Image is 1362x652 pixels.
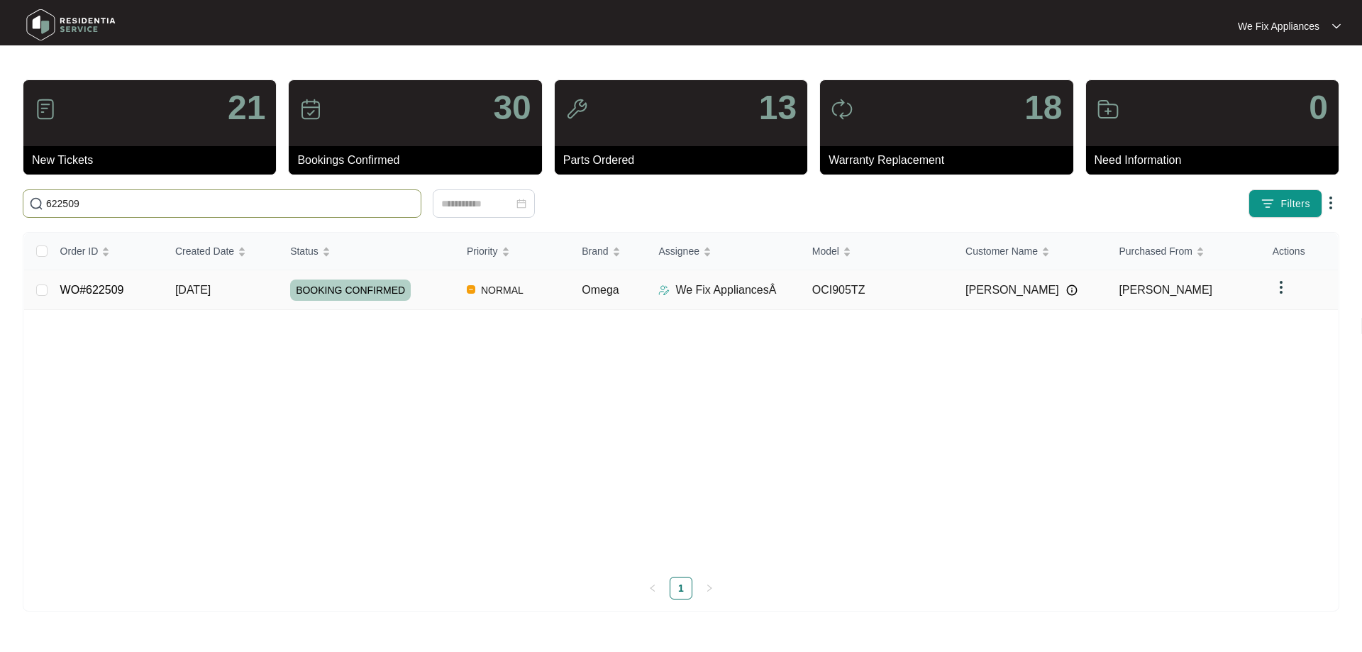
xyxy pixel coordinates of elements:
th: Created Date [164,233,279,270]
img: Assigner Icon [658,284,670,296]
span: Filters [1280,197,1310,211]
img: search-icon [29,197,43,211]
span: right [705,584,714,592]
span: Brand [582,243,608,259]
span: Created Date [175,243,234,259]
img: Vercel Logo [467,285,475,294]
th: Order ID [49,233,164,270]
span: Omega [582,284,619,296]
img: icon [299,98,322,121]
td: OCI905TZ [801,270,954,310]
a: 1 [670,578,692,599]
p: We Fix Appliances [1238,19,1319,33]
li: Next Page [698,577,721,599]
span: NORMAL [475,282,529,299]
th: Assignee [647,233,800,270]
img: dropdown arrow [1332,23,1341,30]
button: right [698,577,721,599]
a: WO#622509 [60,284,124,296]
span: [PERSON_NAME] [965,282,1059,299]
span: Customer Name [965,243,1038,259]
p: Bookings Confirmed [297,152,541,169]
th: Brand [570,233,647,270]
input: Search by Order Id, Assignee Name, Customer Name, Brand and Model [46,196,415,211]
img: residentia service logo [21,4,121,46]
p: 0 [1309,91,1328,125]
p: We Fix AppliancesÂ [675,282,776,299]
span: [PERSON_NAME] [1119,284,1212,296]
img: icon [1097,98,1119,121]
img: icon [565,98,588,121]
p: 18 [1024,91,1062,125]
img: dropdown arrow [1322,194,1339,211]
li: Previous Page [641,577,664,599]
p: New Tickets [32,152,276,169]
p: Need Information [1095,152,1339,169]
span: Status [290,243,319,259]
img: Info icon [1066,284,1078,296]
span: Purchased From [1119,243,1192,259]
span: [DATE] [175,284,211,296]
span: Priority [467,243,498,259]
p: 13 [759,91,797,125]
p: 21 [228,91,265,125]
button: left [641,577,664,599]
span: Order ID [60,243,99,259]
img: icon [831,98,853,121]
li: 1 [670,577,692,599]
th: Purchased From [1107,233,1261,270]
img: icon [34,98,57,121]
p: Warranty Replacement [829,152,1073,169]
p: Parts Ordered [563,152,807,169]
img: dropdown arrow [1273,279,1290,296]
th: Priority [455,233,570,270]
th: Actions [1261,233,1338,270]
img: filter icon [1261,197,1275,211]
span: left [648,584,657,592]
span: BOOKING CONFIRMED [290,280,411,301]
span: Model [812,243,839,259]
th: Model [801,233,954,270]
th: Customer Name [954,233,1107,270]
span: Assignee [658,243,699,259]
button: filter iconFilters [1248,189,1322,218]
th: Status [279,233,455,270]
p: 30 [493,91,531,125]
